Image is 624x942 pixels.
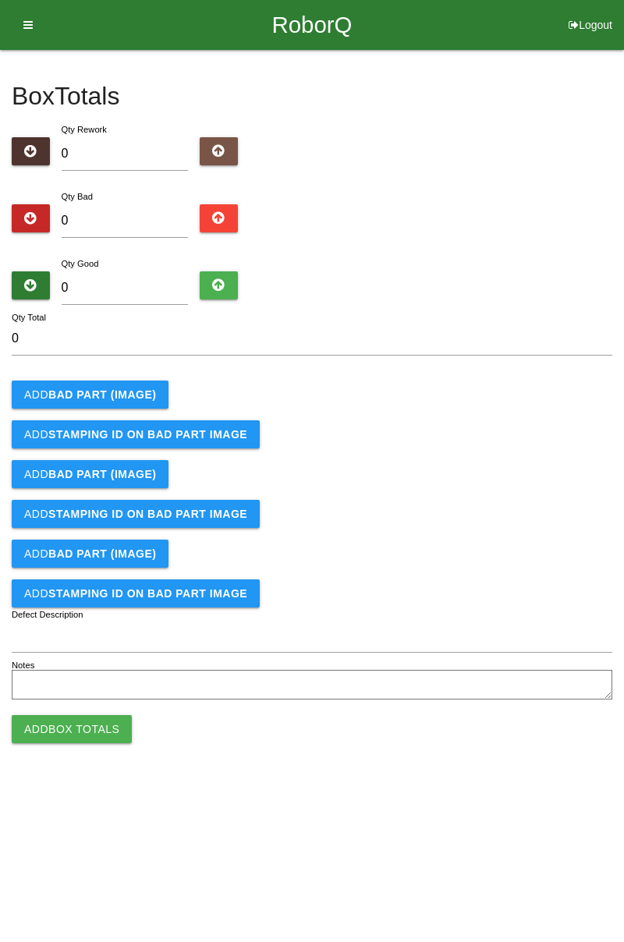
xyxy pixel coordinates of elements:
b: BAD PART (IMAGE) [48,547,156,560]
label: Qty Bad [62,192,93,201]
b: BAD PART (IMAGE) [48,468,156,480]
b: BAD PART (IMAGE) [48,388,156,401]
label: Qty Good [62,259,99,268]
button: AddBAD PART (IMAGE) [12,460,168,488]
button: AddBox Totals [12,715,132,743]
label: Defect Description [12,608,83,622]
button: AddBAD PART (IMAGE) [12,381,168,409]
label: Qty Rework [62,125,107,134]
button: AddSTAMPING ID on BAD PART Image [12,420,260,448]
button: AddBAD PART (IMAGE) [12,540,168,568]
h4: Box Totals [12,83,612,110]
b: STAMPING ID on BAD PART Image [48,587,247,600]
button: AddSTAMPING ID on BAD PART Image [12,579,260,607]
b: STAMPING ID on BAD PART Image [48,508,247,520]
label: Qty Total [12,311,46,324]
button: AddSTAMPING ID on BAD PART Image [12,500,260,528]
b: STAMPING ID on BAD PART Image [48,428,247,441]
label: Notes [12,659,34,672]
